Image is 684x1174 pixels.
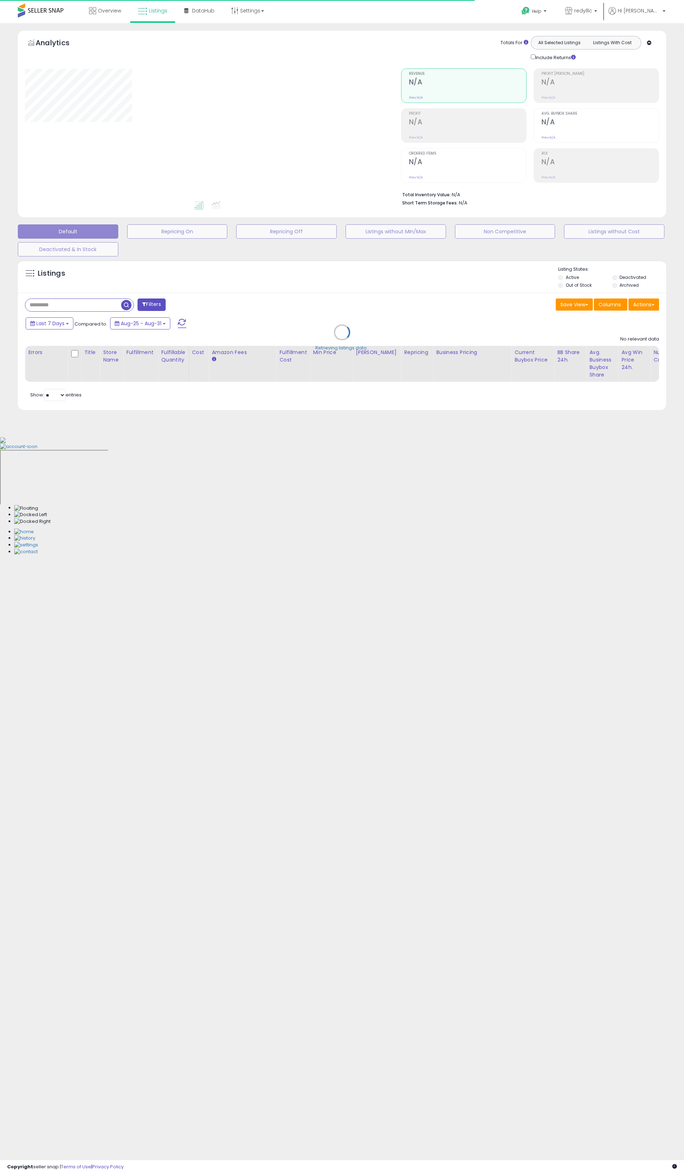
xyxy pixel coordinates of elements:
i: Get Help [521,6,530,15]
h2: N/A [541,118,659,128]
span: Hi [PERSON_NAME] [618,7,660,14]
button: All Selected Listings [533,38,586,47]
span: Listings [149,7,167,14]
img: History [14,535,35,542]
img: Floating [14,505,38,512]
button: Repricing Off [236,224,337,239]
h2: N/A [409,158,526,167]
small: Prev: N/A [541,135,555,140]
button: Non Competitive [455,224,555,239]
span: Overview [98,7,121,14]
a: Help [516,1,554,23]
button: Listings without Cost [564,224,664,239]
h2: N/A [541,158,659,167]
img: Docked Right [14,518,51,525]
button: Listings without Min/Max [346,224,446,239]
b: Total Inventory Value: [402,192,451,198]
span: Profit [409,112,526,116]
small: Prev: N/A [409,95,423,100]
img: Settings [14,542,38,549]
li: N/A [402,190,654,198]
span: ROI [541,152,659,156]
span: Ordered Items [409,152,526,156]
span: Help [532,8,541,14]
h5: Analytics [36,38,83,50]
h2: N/A [541,78,659,88]
img: Home [14,529,34,535]
a: Hi [PERSON_NAME] [608,7,665,23]
h2: N/A [409,118,526,128]
button: Deactivated & In Stock [18,242,118,256]
small: Prev: N/A [409,175,423,180]
span: DataHub [192,7,214,14]
button: Repricing On [127,224,228,239]
h2: N/A [409,78,526,88]
span: redylllc [574,7,592,14]
span: Avg. Buybox Share [541,112,659,116]
img: Docked Left [14,511,47,518]
span: Profit [PERSON_NAME] [541,72,659,76]
button: Default [18,224,118,239]
div: Totals For [501,40,528,46]
small: Prev: N/A [541,95,555,100]
small: Prev: N/A [541,175,555,180]
div: Retrieving listings data.. [315,345,369,351]
div: Include Returns [525,53,584,61]
img: Contact [14,549,38,555]
small: Prev: N/A [409,135,423,140]
span: N/A [459,199,467,206]
b: Short Term Storage Fees: [402,200,458,206]
span: Revenue [409,72,526,76]
button: Listings With Cost [586,38,639,47]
